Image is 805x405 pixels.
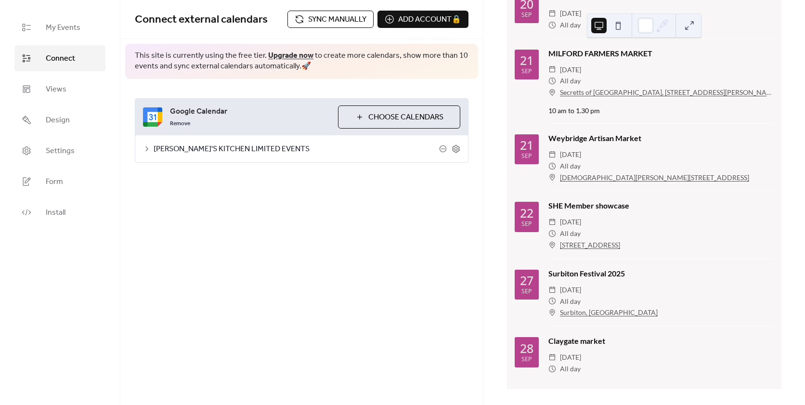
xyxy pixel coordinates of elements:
div: ​ [548,284,556,296]
div: ​ [548,296,556,307]
span: All day [560,75,581,87]
a: Design [14,107,105,133]
div: ​ [548,172,556,183]
a: Settings [14,138,105,164]
span: [DATE] [560,149,581,160]
a: Form [14,169,105,195]
span: Connect [46,53,75,65]
span: My Events [46,22,80,34]
div: 27 [520,274,533,287]
div: 22 [520,207,533,219]
span: Settings [46,145,75,157]
div: Sep [521,288,532,295]
span: [DATE] [560,352,581,363]
span: Design [46,115,70,126]
span: [DATE] [560,8,581,19]
span: Install [46,207,65,219]
span: All day [560,363,581,375]
div: Sep [521,12,532,18]
a: Install [14,199,105,225]
div: ​ [548,149,556,160]
div: 21 [520,54,533,66]
div: Sep [521,356,532,363]
div: ​ [548,160,556,172]
span: All day [560,228,581,239]
a: Secretts of [GEOGRAPHIC_DATA], [STREET_ADDRESS][PERSON_NAME][PERSON_NAME] [560,87,774,98]
div: Weybridge Artisan Market [548,132,774,144]
span: All day [560,296,581,307]
span: This site is currently using the free tier. to create more calendars, show more than 10 events an... [135,51,468,72]
a: My Events [14,14,105,40]
div: Claygate market [548,335,774,347]
a: [DEMOGRAPHIC_DATA][PERSON_NAME][STREET_ADDRESS] [560,172,749,183]
div: ​ [548,363,556,375]
div: ​ [548,352,556,363]
a: Connect [14,45,105,71]
span: Choose Calendars [368,112,443,123]
span: [DATE] [560,216,581,228]
span: Google Calendar [170,106,330,118]
div: MILFORD FARMERS MARKET [548,48,774,59]
span: Sync manually [308,14,366,26]
div: ​ [548,87,556,98]
button: Choose Calendars [338,105,460,129]
span: Views [46,84,66,95]
div: ​ [548,216,556,228]
div: Sep [521,221,532,227]
div: Surbiton Festival 2025 [548,268,774,279]
div: ​ [548,64,556,76]
span: All day [560,19,581,31]
div: SHE Member showcase [548,200,774,211]
span: All day [560,160,581,172]
div: 28 [520,342,533,354]
div: Sep [521,68,532,75]
div: 10 am to 1.30 pm [548,105,774,116]
a: [STREET_ADDRESS] [560,239,620,251]
a: Views [14,76,105,102]
span: [DATE] [560,284,581,296]
a: Surbiton, [GEOGRAPHIC_DATA] [560,307,658,318]
div: ​ [548,307,556,318]
div: Sep [521,153,532,159]
img: google [143,107,162,127]
span: Form [46,176,63,188]
span: [PERSON_NAME]'S KITCHEN LIMITED EVENTS [154,144,439,155]
div: ​ [548,239,556,251]
div: ​ [548,228,556,239]
a: Upgrade now [268,48,313,63]
button: Sync manually [287,11,374,28]
div: ​ [548,8,556,19]
span: [DATE] [560,64,581,76]
span: Connect external calendars [135,9,268,30]
div: ​ [548,19,556,31]
div: 21 [520,139,533,151]
span: Remove [170,120,190,128]
div: ​ [548,75,556,87]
